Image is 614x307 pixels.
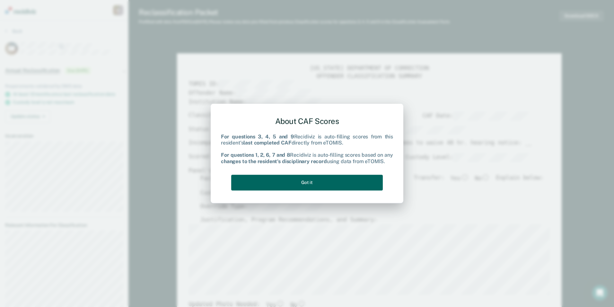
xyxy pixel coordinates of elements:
b: last completed CAF [243,140,291,146]
b: changes to the resident's disciplinary record [221,158,327,164]
b: For questions 1, 2, 6, 7 and 8 [221,152,290,158]
button: Got it [231,175,383,190]
div: About CAF Scores [221,111,393,131]
b: For questions 3, 4, 5 and 9 [221,134,294,140]
div: Recidiviz is auto-filling scores from this resident's directly from eTOMIS. Recidiviz is auto-fil... [221,134,393,164]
